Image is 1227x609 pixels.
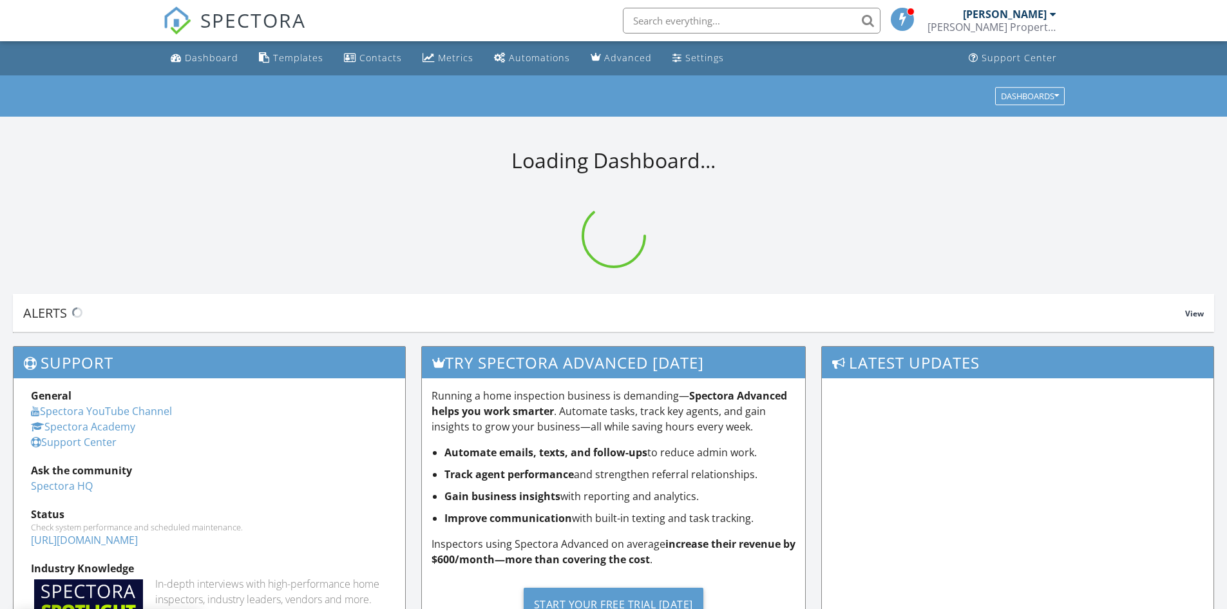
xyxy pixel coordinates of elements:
[31,507,388,522] div: Status
[444,467,796,482] li: and strengthen referral relationships.
[444,510,796,526] li: with built-in texting and task tracking.
[31,463,388,478] div: Ask the community
[585,46,657,70] a: Advanced
[444,488,796,504] li: with reporting and analytics.
[964,46,1062,70] a: Support Center
[417,46,479,70] a: Metrics
[444,511,572,525] strong: Improve communication
[444,467,574,481] strong: Track agent performance
[31,561,388,576] div: Industry Knowledge
[359,52,402,64] div: Contacts
[339,46,407,70] a: Contacts
[432,388,796,434] p: Running a home inspection business is demanding— . Automate tasks, track key agents, and gain ins...
[422,347,806,378] h3: Try spectora advanced [DATE]
[200,6,306,34] span: SPECTORA
[23,304,1185,322] div: Alerts
[31,522,388,532] div: Check system performance and scheduled maintenance.
[273,52,323,64] div: Templates
[604,52,652,64] div: Advanced
[31,479,93,493] a: Spectora HQ
[982,52,1057,64] div: Support Center
[1001,92,1059,101] div: Dashboards
[31,533,138,547] a: [URL][DOMAIN_NAME]
[31,389,71,403] strong: General
[667,46,729,70] a: Settings
[509,52,570,64] div: Automations
[166,46,243,70] a: Dashboard
[822,347,1213,378] h3: Latest Updates
[927,21,1056,34] div: Bowman Property Inspections
[14,347,405,378] h3: Support
[432,536,796,567] p: Inspectors using Spectora Advanced on average .
[438,52,473,64] div: Metrics
[1185,308,1204,319] span: View
[31,420,135,434] a: Spectora Academy
[963,8,1047,21] div: [PERSON_NAME]
[685,52,724,64] div: Settings
[254,46,328,70] a: Templates
[185,52,238,64] div: Dashboard
[444,489,560,503] strong: Gain business insights
[995,87,1065,105] button: Dashboards
[31,435,117,449] a: Support Center
[432,537,795,566] strong: increase their revenue by $600/month—more than covering the cost
[444,445,647,459] strong: Automate emails, texts, and follow-ups
[489,46,575,70] a: Automations (Basic)
[163,6,191,35] img: The Best Home Inspection Software - Spectora
[163,17,306,44] a: SPECTORA
[623,8,880,34] input: Search everything...
[444,445,796,460] li: to reduce admin work.
[432,389,787,418] strong: Spectora Advanced helps you work smarter
[31,404,172,418] a: Spectora YouTube Channel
